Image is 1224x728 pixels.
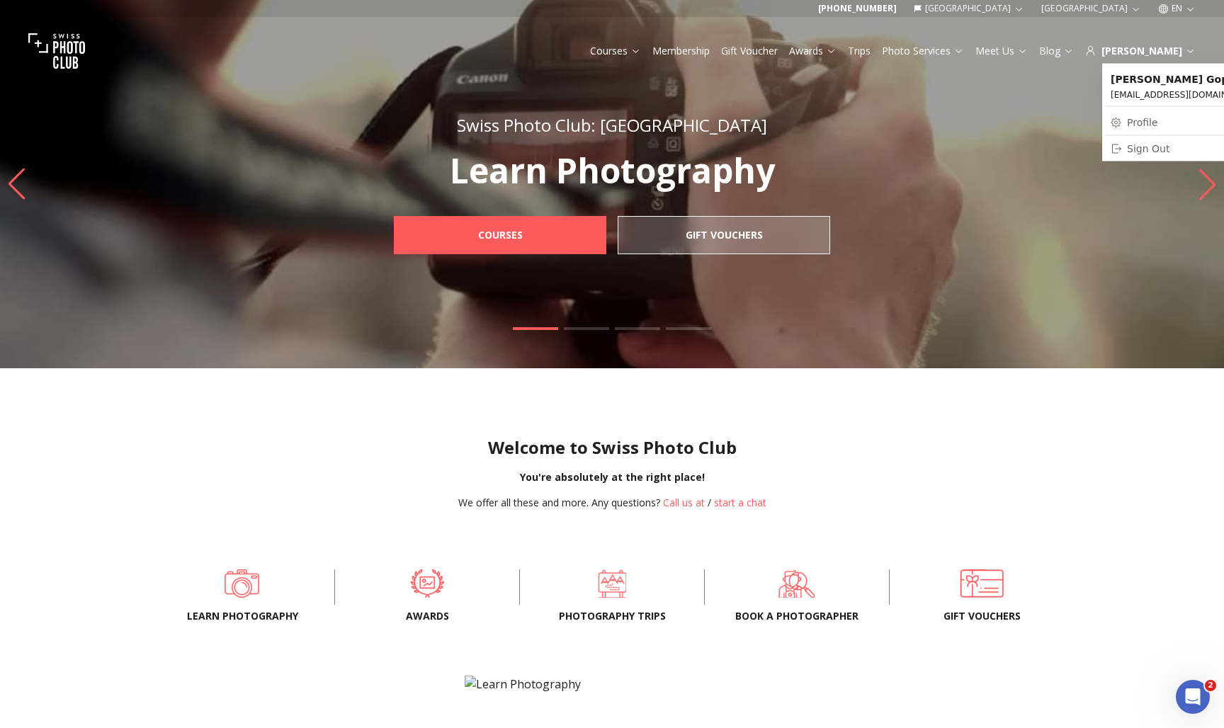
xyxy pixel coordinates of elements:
a: [PHONE_NUMBER] [818,3,897,14]
b: Gift Vouchers [686,228,763,242]
span: Book a photographer [727,609,866,623]
span: Photography trips [543,609,681,623]
iframe: Intercom live chat [1176,680,1210,714]
button: start a chat [714,496,766,510]
h1: Welcome to Swiss Photo Club [11,436,1213,459]
a: Gift Vouchers [912,569,1051,598]
span: 2 [1205,680,1216,691]
p: Learn Photography [363,154,861,188]
b: Courses [478,228,523,242]
button: Photo Services [876,41,970,61]
a: Courses [394,216,606,254]
div: / [458,496,766,510]
a: Awards [358,569,497,598]
button: Gift Voucher [715,41,783,61]
button: Meet Us [970,41,1033,61]
button: Trips [842,41,876,61]
span: Learn Photography [173,609,312,623]
a: Trips [848,44,871,58]
span: Gift Vouchers [912,609,1051,623]
a: Photo Services [882,44,964,58]
a: Awards [789,44,837,58]
a: Gift Voucher [721,44,778,58]
button: Blog [1033,41,1079,61]
span: We offer all these and more. Any questions? [458,496,660,509]
span: Awards [358,609,497,623]
a: Book a photographer [727,569,866,598]
button: Awards [783,41,842,61]
a: Gift Vouchers [618,216,830,254]
img: Swiss photo club [28,23,85,79]
div: You're absolutely at the right place! [11,470,1213,484]
a: Blog [1039,44,1074,58]
a: Membership [652,44,710,58]
div: [PERSON_NAME] [1085,44,1196,58]
a: Learn Photography [173,569,312,598]
div: Swiss Photo Club: [GEOGRAPHIC_DATA] [363,114,861,137]
a: Photography trips [543,569,681,598]
a: Courses [590,44,641,58]
button: Courses [584,41,647,61]
button: Membership [647,41,715,61]
a: Meet Us [975,44,1028,58]
a: Call us at [663,496,705,509]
